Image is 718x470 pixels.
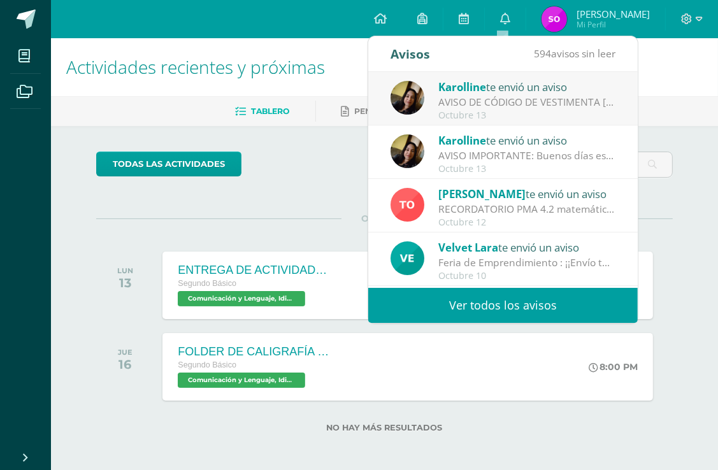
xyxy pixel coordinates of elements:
span: [PERSON_NAME] [438,187,526,201]
a: Ver todos los avisos [368,288,638,323]
div: RECORDATORIO PMA 4.2 matemática: Buenos días estudiantes de 2do básico. Les recuerdo que le día d... [438,202,615,217]
div: Octubre 13 [438,164,615,174]
div: JUE [118,348,133,357]
img: fb79f5a91a3aae58e4c0de196cfe63c7.png [391,81,424,115]
div: te envió un aviso [438,132,615,148]
span: [PERSON_NAME] [577,8,650,20]
span: Pendientes de entrega [355,106,464,116]
img: fb79f5a91a3aae58e4c0de196cfe63c7.png [391,134,424,168]
div: LUN [117,266,133,275]
div: te envió un aviso [438,185,615,202]
span: Karolline [438,133,486,148]
div: Octubre 13 [438,110,615,121]
img: 756ce12fb1b4cf9faf9189d656ca7749.png [391,188,424,222]
span: Karolline [438,80,486,94]
span: OCTUBRE [341,213,428,224]
span: Segundo Básico [178,360,236,369]
div: Octubre 10 [438,271,615,281]
div: 8:00 PM [589,361,638,373]
div: AVISO IMPORTANTE: Buenos días estimados. El día miércoles 15 tendremos el PMA DE la evaluación 4.... [438,148,615,163]
a: Pendientes de entrega [341,101,464,122]
span: Actividades recientes y próximas [66,55,325,79]
div: ENTREGA DE ACTIVIDADES DEL LIBRO DE LENGUAJE [178,264,331,277]
span: Velvet Lara [438,240,498,255]
div: 13 [117,275,133,290]
a: todas las Actividades [96,152,241,176]
div: FOLDER DE CALIGRAFÍA COMPLETO [178,345,331,359]
div: te envió un aviso [438,78,615,95]
img: 57486d41e313e93b1ded546bc17629e4.png [542,6,567,32]
span: 594 [534,46,551,61]
span: Comunicación y Lenguaje, Idioma Español 'B' [178,373,305,388]
div: Feria de Emprendimiento : ¡¡Envío tarjeta de felicitación!! [438,255,615,270]
div: te envió un aviso [438,239,615,255]
label: No hay más resultados [96,423,673,432]
div: 16 [118,357,133,372]
span: Comunicación y Lenguaje, Idioma Español 'B' [178,291,305,306]
div: Avisos [391,36,430,71]
span: Tablero [252,106,290,116]
div: AVISO DE CÓDIGO DE VESTIMENTA MAÑANA 14/10 : Buenos días estimados alumnos. El día de mañana debe... [438,95,615,110]
span: Mi Perfil [577,19,650,30]
a: Tablero [236,101,290,122]
span: Segundo Básico [178,279,236,288]
span: avisos sin leer [534,46,615,61]
div: Octubre 12 [438,217,615,228]
img: aeabfbe216d4830361551c5f8df01f91.png [391,241,424,275]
